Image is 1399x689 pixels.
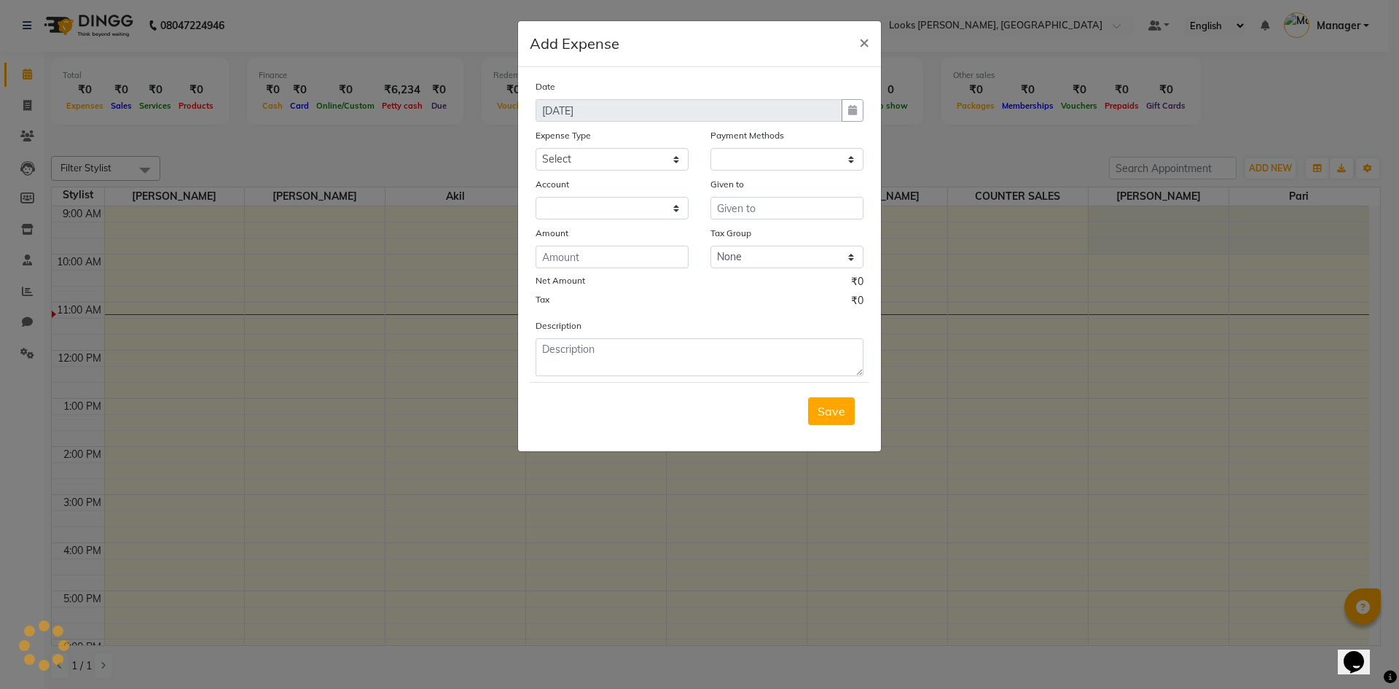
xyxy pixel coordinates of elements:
label: Tax Group [710,227,751,240]
iframe: chat widget [1338,631,1384,674]
label: Description [536,319,581,332]
input: Given to [710,197,863,219]
label: Expense Type [536,129,591,142]
label: Net Amount [536,274,585,287]
label: Payment Methods [710,129,784,142]
label: Date [536,80,555,93]
input: Amount [536,246,689,268]
span: × [859,31,869,52]
span: ₹0 [851,293,863,312]
span: ₹0 [851,274,863,293]
label: Account [536,178,569,191]
label: Given to [710,178,744,191]
label: Tax [536,293,549,306]
button: Save [808,397,855,425]
label: Amount [536,227,568,240]
span: Save [818,404,845,419]
button: Close [847,21,881,62]
h5: Add Expense [530,33,619,55]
